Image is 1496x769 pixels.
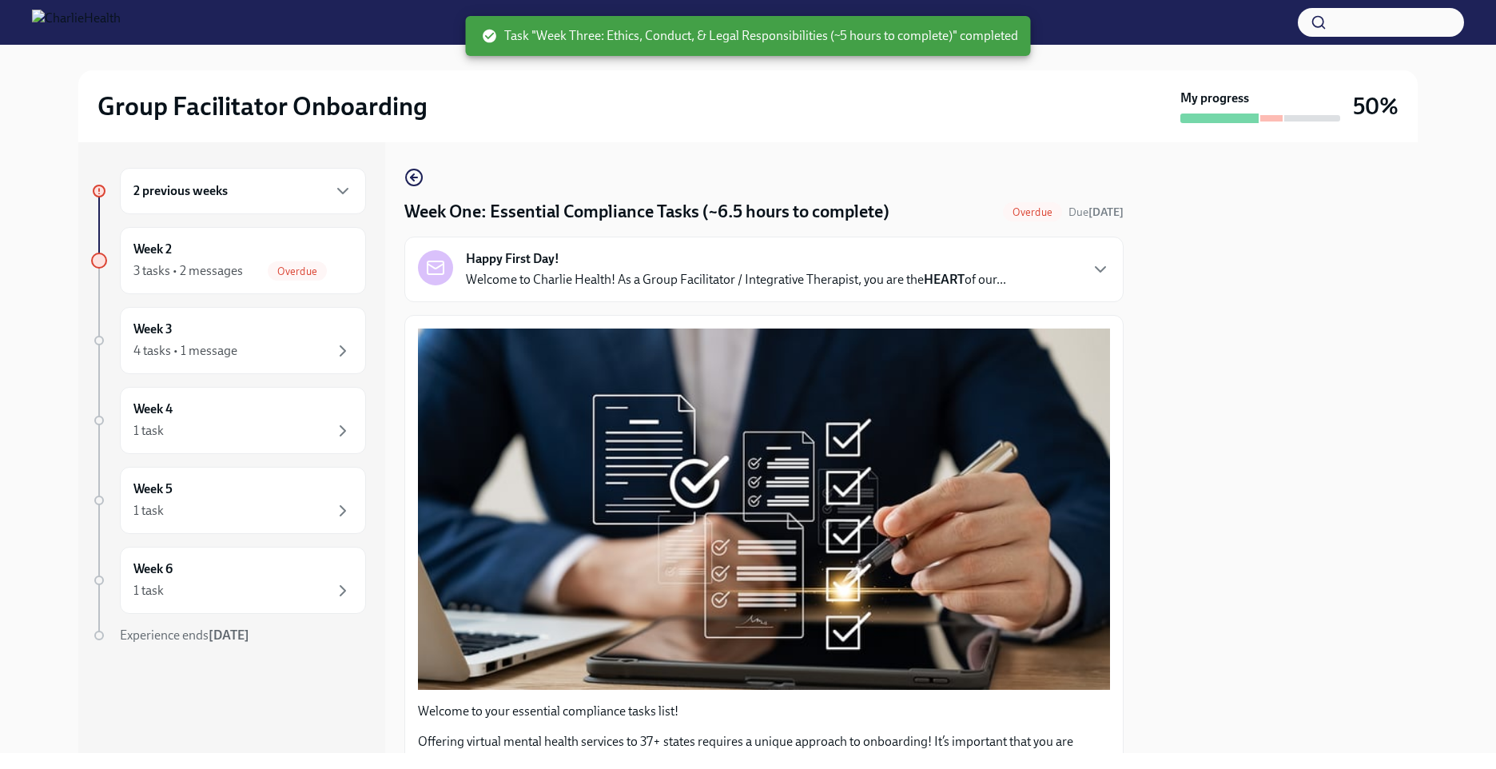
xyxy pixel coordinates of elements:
span: August 11th, 2025 10:00 [1068,205,1124,220]
a: Week 61 task [91,547,366,614]
h6: Week 5 [133,480,173,498]
strong: HEART [924,272,965,287]
div: 4 tasks • 1 message [133,342,237,360]
div: 1 task [133,582,164,600]
h6: Week 4 [133,400,173,418]
div: 1 task [133,422,164,440]
div: 1 task [133,502,164,520]
strong: [DATE] [209,628,249,643]
h6: 2 previous weeks [133,182,228,200]
h3: 50% [1353,92,1399,121]
span: Task "Week Three: Ethics, Conduct, & Legal Responsibilities (~5 hours to complete)" completed [482,27,1018,45]
h6: Week 3 [133,321,173,338]
span: Overdue [1003,206,1062,218]
strong: Happy First Day! [466,250,559,268]
p: Offering virtual mental health services to 37+ states requires a unique approach to onboarding! I... [418,733,1110,768]
h6: Week 6 [133,560,173,578]
a: Week 41 task [91,387,366,454]
strong: My progress [1180,90,1249,107]
h4: Week One: Essential Compliance Tasks (~6.5 hours to complete) [404,200,889,224]
a: Week 34 tasks • 1 message [91,307,366,374]
h2: Group Facilitator Onboarding [97,90,428,122]
a: Week 23 tasks • 2 messagesOverdue [91,227,366,294]
a: Week 51 task [91,467,366,534]
div: 3 tasks • 2 messages [133,262,243,280]
img: CharlieHealth [32,10,121,35]
span: Experience ends [120,628,249,643]
p: Welcome to Charlie Health! As a Group Facilitator / Integrative Therapist, you are the of our... [466,271,1006,289]
h6: Week 2 [133,241,172,258]
span: Overdue [268,265,327,277]
div: 2 previous weeks [120,168,366,214]
button: Zoom image [418,329,1110,690]
strong: [DATE] [1088,205,1124,219]
p: Welcome to your essential compliance tasks list! [418,703,1110,720]
span: Due [1068,205,1124,219]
